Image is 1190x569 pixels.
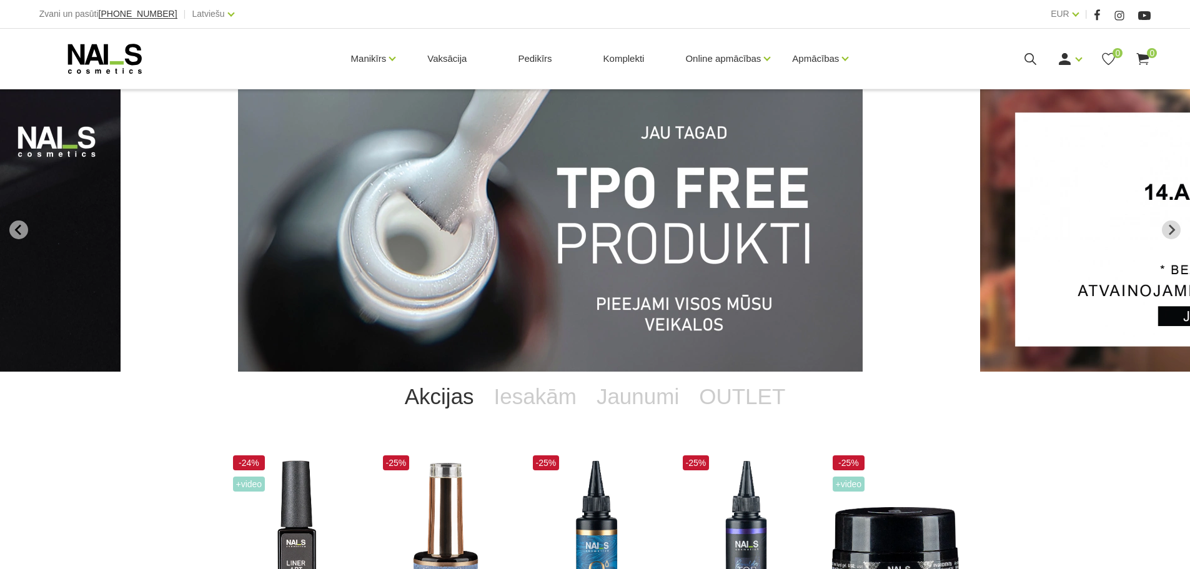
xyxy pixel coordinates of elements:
[533,455,560,470] span: -25%
[192,6,225,21] a: Latviešu
[833,477,865,492] span: +Video
[383,455,410,470] span: -25%
[689,372,795,422] a: OUTLET
[792,34,839,84] a: Apmācības
[685,34,761,84] a: Online apmācības
[1101,51,1116,67] a: 0
[184,6,186,22] span: |
[417,29,477,89] a: Vaksācija
[233,455,265,470] span: -24%
[238,87,952,372] li: 1 of 12
[593,29,655,89] a: Komplekti
[1051,6,1069,21] a: EUR
[1085,6,1088,22] span: |
[833,455,865,470] span: -25%
[1162,220,1181,239] button: Next slide
[508,29,562,89] a: Pedikīrs
[484,372,587,422] a: Iesakām
[39,6,177,22] div: Zvani un pasūti
[351,34,387,84] a: Manikīrs
[1147,48,1157,58] span: 0
[587,372,689,422] a: Jaunumi
[99,9,177,19] a: [PHONE_NUMBER]
[9,220,28,239] button: Go to last slide
[1135,51,1151,67] a: 0
[395,372,484,422] a: Akcijas
[683,455,710,470] span: -25%
[233,477,265,492] span: +Video
[1113,48,1123,58] span: 0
